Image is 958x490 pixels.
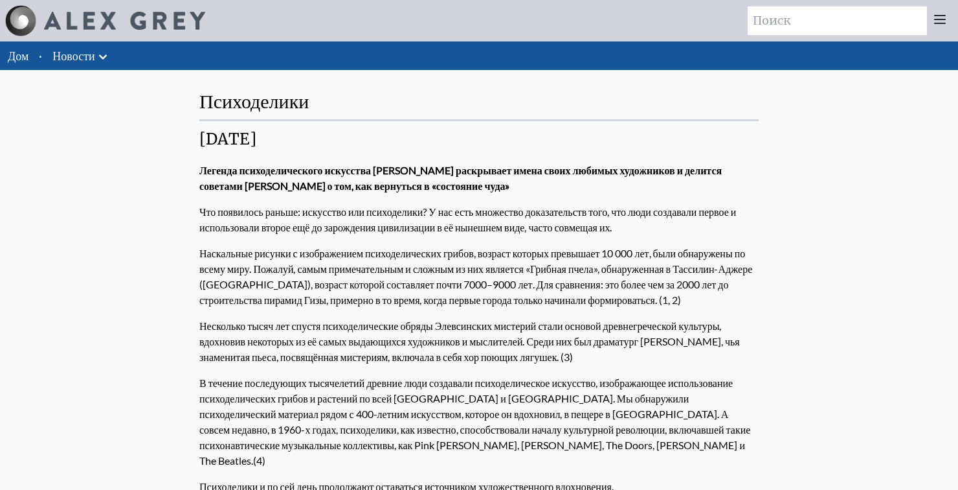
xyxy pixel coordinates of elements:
[199,129,256,149] font: [DATE]
[52,49,95,63] font: Новости
[199,164,722,192] font: Легенда психоделического искусства [PERSON_NAME] раскрывает имена своих любимых художников и дели...
[199,205,736,233] font: Что появилось раньше: искусство или психоделики? У нас есть множество доказательств того, что люд...
[748,6,927,35] input: Поиск
[199,247,752,306] font: Наскальные рисунки с изображением психоделических грибов, возраст которых превышает 10 000 лет, б...
[39,49,42,63] font: ·
[199,91,309,113] font: Психоделики
[8,49,28,63] a: Дом
[52,47,95,65] a: Новости
[199,320,740,363] font: Несколько тысяч лет спустя психоделические обряды Элевсинских мистерий стали основой древнегречес...
[199,377,750,467] font: В течение последующих тысячелетий древние люди создавали психоделическое искусство, изображающее ...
